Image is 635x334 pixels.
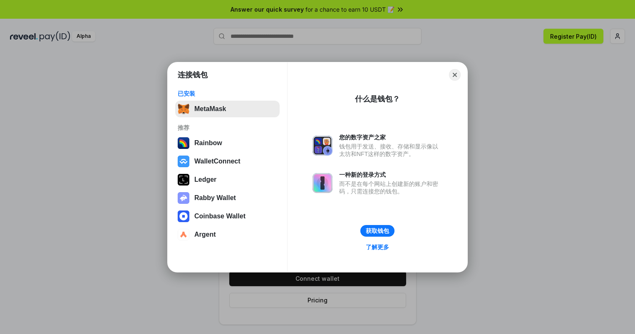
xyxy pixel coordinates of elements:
div: 了解更多 [366,243,389,251]
div: MetaMask [194,105,226,113]
img: svg+xml,%3Csvg%20xmlns%3D%22http%3A%2F%2Fwww.w3.org%2F2000%2Fsvg%22%20width%3D%2228%22%20height%3... [178,174,189,186]
img: svg+xml,%3Csvg%20width%3D%2228%22%20height%3D%2228%22%20viewBox%3D%220%200%2028%2028%22%20fill%3D... [178,210,189,222]
div: 已安装 [178,90,277,97]
div: 推荐 [178,124,277,131]
img: svg+xml,%3Csvg%20xmlns%3D%22http%3A%2F%2Fwww.w3.org%2F2000%2Fsvg%22%20fill%3D%22none%22%20viewBox... [313,136,332,156]
button: Ledger [175,171,280,188]
button: Rainbow [175,135,280,151]
div: 钱包用于发送、接收、存储和显示像以太坊和NFT这样的数字资产。 [339,143,442,158]
button: MetaMask [175,101,280,117]
div: 获取钱包 [366,227,389,235]
button: Rabby Wallet [175,190,280,206]
div: Rabby Wallet [194,194,236,202]
button: 获取钱包 [360,225,394,237]
button: Close [449,69,461,81]
div: Coinbase Wallet [194,213,246,220]
div: WalletConnect [194,158,241,165]
button: Argent [175,226,280,243]
div: Ledger [194,176,216,183]
div: 您的数字资产之家 [339,134,442,141]
div: Rainbow [194,139,222,147]
img: svg+xml,%3Csvg%20xmlns%3D%22http%3A%2F%2Fwww.w3.org%2F2000%2Fsvg%22%20fill%3D%22none%22%20viewBox... [313,173,332,193]
img: svg+xml,%3Csvg%20xmlns%3D%22http%3A%2F%2Fwww.w3.org%2F2000%2Fsvg%22%20fill%3D%22none%22%20viewBox... [178,192,189,204]
img: svg+xml,%3Csvg%20width%3D%22120%22%20height%3D%22120%22%20viewBox%3D%220%200%20120%20120%22%20fil... [178,137,189,149]
button: Coinbase Wallet [175,208,280,225]
div: 一种新的登录方式 [339,171,442,178]
img: svg+xml,%3Csvg%20width%3D%2228%22%20height%3D%2228%22%20viewBox%3D%220%200%2028%2028%22%20fill%3D... [178,156,189,167]
a: 了解更多 [361,242,394,252]
img: svg+xml,%3Csvg%20width%3D%2228%22%20height%3D%2228%22%20viewBox%3D%220%200%2028%2028%22%20fill%3D... [178,229,189,240]
img: svg+xml,%3Csvg%20fill%3D%22none%22%20height%3D%2233%22%20viewBox%3D%220%200%2035%2033%22%20width%... [178,103,189,115]
button: WalletConnect [175,153,280,170]
div: 而不是在每个网站上创建新的账户和密码，只需连接您的钱包。 [339,180,442,195]
h1: 连接钱包 [178,70,208,80]
div: Argent [194,231,216,238]
div: 什么是钱包？ [355,94,400,104]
